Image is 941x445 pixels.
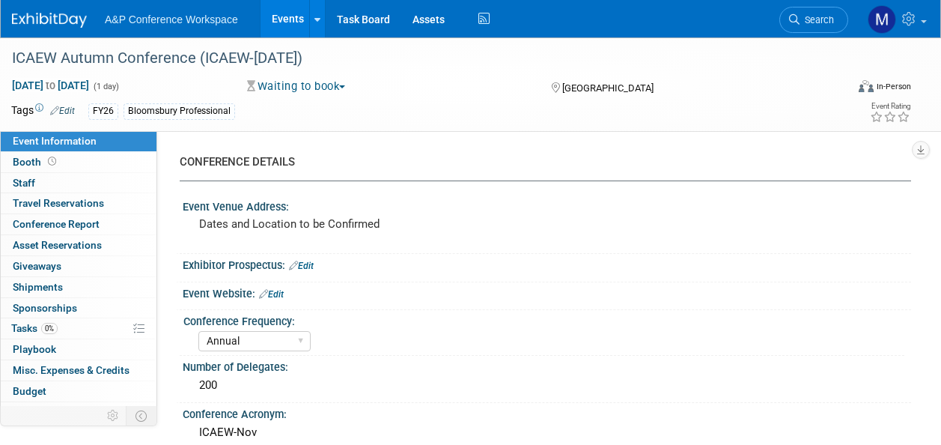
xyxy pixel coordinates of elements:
a: Conference Report [1,214,156,234]
div: Conference Frequency: [183,310,904,329]
span: Booth not reserved yet [45,156,59,167]
span: Search [800,14,834,25]
a: Travel Reservations [1,193,156,214]
span: Staff [13,177,35,189]
td: Tags [11,103,75,120]
span: ROI, Objectives & ROO [13,406,113,418]
span: [GEOGRAPHIC_DATA] [562,82,654,94]
span: Booth [13,156,59,168]
a: Edit [50,106,75,116]
img: Matt Hambridge [868,5,896,34]
td: Personalize Event Tab Strip [100,406,127,426]
div: Number of Delegates: [183,356,911,375]
img: ExhibitDay [12,13,87,28]
a: ROI, Objectives & ROO [1,402,156,423]
a: Budget [1,381,156,402]
div: Exhibitor Prospectus: [183,254,911,273]
div: ICAEW-Nov [194,421,900,444]
span: (1 day) [92,82,119,91]
a: Event Information [1,131,156,151]
span: Misc. Expenses & Credits [13,364,130,376]
div: Event Format [780,78,911,100]
pre: Dates and Location to be Confirmed [199,217,469,231]
span: Travel Reservations [13,197,104,209]
span: A&P Conference Workspace [105,13,238,25]
div: Event Venue Address: [183,196,911,214]
div: FY26 [88,103,118,119]
span: Playbook [13,343,56,355]
div: In-Person [876,81,911,92]
span: Budget [13,385,46,397]
a: Playbook [1,339,156,360]
div: Event Website: [183,282,911,302]
a: Booth [1,152,156,172]
a: Edit [289,261,314,271]
div: Event Rating [870,103,910,110]
div: CONFERENCE DETAILS [180,154,900,170]
td: Toggle Event Tabs [127,406,157,426]
span: Tasks [11,322,58,334]
a: Edit [259,289,284,300]
a: Search [779,7,848,33]
a: Giveaways [1,256,156,276]
span: Giveaways [13,260,61,272]
span: 0% [41,323,58,334]
span: Sponsorships [13,302,77,314]
div: 200 [194,374,900,397]
div: ICAEW Autumn Conference (ICAEW-[DATE]) [7,45,834,72]
a: Misc. Expenses & Credits [1,360,156,381]
div: Conference Acronym: [183,403,911,422]
a: Tasks0% [1,318,156,339]
button: Waiting to book [242,79,351,94]
span: Event Information [13,135,97,147]
a: Shipments [1,277,156,297]
span: Asset Reservations [13,239,102,251]
div: Bloomsbury Professional [124,103,235,119]
span: Conference Report [13,218,100,230]
span: [DATE] [DATE] [11,79,90,92]
img: Format-Inperson.png [859,80,874,92]
span: to [43,79,58,91]
a: Sponsorships [1,298,156,318]
a: Asset Reservations [1,235,156,255]
a: Staff [1,173,156,193]
span: Shipments [13,281,63,293]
